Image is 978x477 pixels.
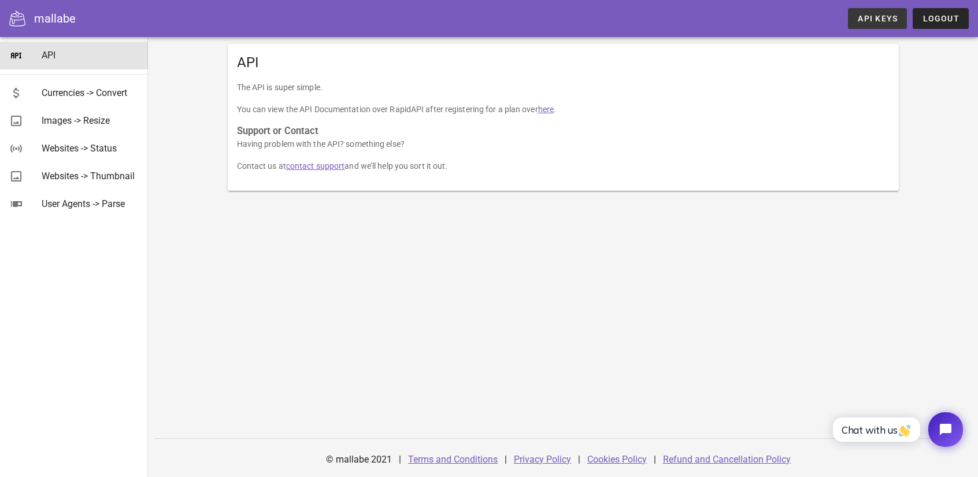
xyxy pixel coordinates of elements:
div: © mallabe 2021 [319,446,399,474]
p: Contact us at and we’ll help you sort it out. [237,160,890,172]
button: Logout [913,8,969,29]
iframe: Tidio Chat [820,402,973,457]
div: mallabe [34,10,76,27]
p: The API is super simple. [237,81,890,94]
div: User Agents -> Parse [42,198,139,209]
div: Websites -> Thumbnail [42,171,139,182]
div: Images -> Resize [42,115,139,126]
a: contact support [286,161,345,171]
div: | [654,446,656,474]
span: API Keys [857,14,898,23]
div: API [228,44,899,81]
div: Websites -> Status [42,143,139,154]
a: API Keys [848,8,907,29]
a: Cookies Policy [587,454,647,465]
div: | [578,446,580,474]
div: API [42,50,139,61]
div: | [399,446,401,474]
div: Currencies -> Convert [42,87,139,98]
a: Terms and Conditions [408,454,498,465]
span: Logout [922,14,960,23]
a: Refund and Cancellation Policy [663,454,791,465]
div: | [505,446,507,474]
a: here [538,105,554,114]
p: You can view the API Documentation over RapidAPI after registering for a plan over . [237,103,890,116]
a: Privacy Policy [514,454,571,465]
h3: Support or Contact [237,125,890,138]
p: Having problem with the API? something else? [237,138,890,150]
